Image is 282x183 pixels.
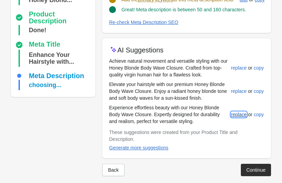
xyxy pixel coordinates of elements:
div: Back [108,167,119,173]
div: Meta Description [29,72,84,79]
span: or [247,88,254,95]
td: Achieve natural movement and versatile styling with our Honey Blonde Body Wave Closure. Crafted f... [109,56,231,80]
div: Re-check Meta Description SEO [109,20,178,25]
span: These suggestions were created from your Product Title and Description. [109,130,237,142]
td: Elevate your hairstyle with our premium Honey Blonde Body Wave Closure. Enjoy a radiant honey blo... [109,80,231,103]
div: replace [231,65,247,71]
button: Continue [241,164,271,176]
div: copy [254,88,264,94]
span: or [247,64,254,71]
button: replace [228,62,249,74]
div: Product Description [29,11,93,24]
button: replace [228,85,249,97]
button: copy [251,108,267,121]
div: Enhance Your Hairstyle with Honey Blonde Body Wave Closure [29,50,93,67]
div: copy [254,112,264,117]
span: Great! Meta description is between 50 and 160 characters. [121,7,246,12]
td: Experience effortless beauty with our Honey Blonde Body Wave Closure. Expertly designed for durab... [109,103,231,126]
p: AI Suggestions [117,45,164,55]
span: or [247,111,254,118]
div: choosing... [29,80,61,90]
div: Continue [246,167,266,173]
div: replace [231,88,247,94]
div: copy [254,65,264,71]
button: replace [228,108,249,121]
button: copy [251,85,267,97]
div: replace [231,112,247,117]
div: Generate more suggestions [109,145,168,150]
button: Re-check Meta Description SEO [106,16,181,28]
div: Meta Title [29,41,60,49]
button: copy [251,62,267,74]
div: Done! [29,25,46,35]
button: Generate more suggestions [106,142,171,154]
button: Back [102,164,125,176]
